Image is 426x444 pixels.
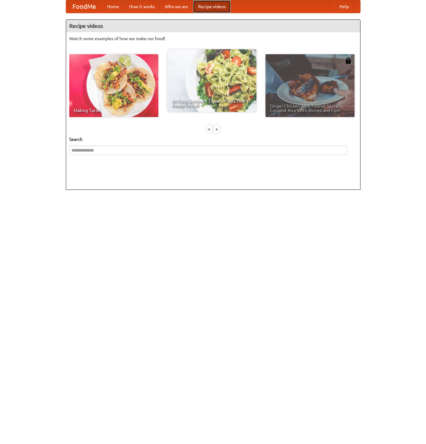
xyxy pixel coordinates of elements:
a: How it works [124,0,160,13]
div: « [207,125,212,133]
a: FoodMe [66,0,102,13]
a: An Easy, Summery Tomato Pasta That's Ready for Fall [167,49,256,112]
a: Home [102,0,124,13]
span: Making Tacos [74,108,154,113]
img: 483408.png [345,57,351,64]
h4: Recipe videos [66,20,360,32]
a: Who we are [160,0,193,13]
a: Making Tacos [69,54,158,117]
span: An Easy, Summery Tomato Pasta That's Ready for Fall [172,99,252,108]
div: » [214,125,219,133]
p: Watch some examples of how we make our food! [69,35,357,42]
a: Help [334,0,354,13]
h5: Search [69,136,357,142]
a: Recipe videos [193,0,231,13]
